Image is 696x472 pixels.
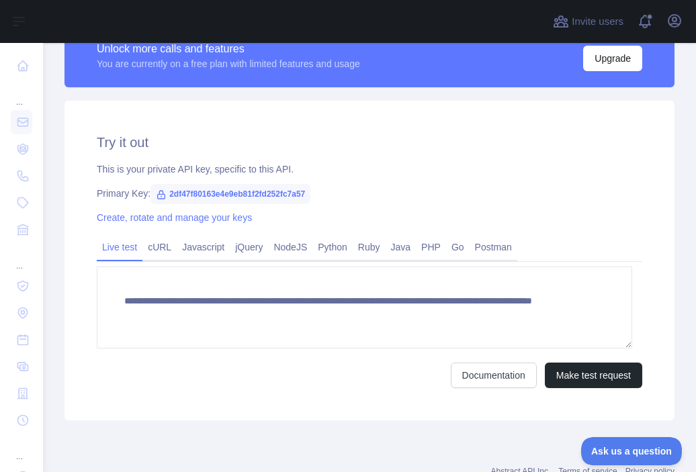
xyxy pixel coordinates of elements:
div: ... [11,81,32,107]
div: You are currently on a free plan with limited features and usage [97,57,360,70]
h2: Try it out [97,133,642,152]
div: ... [11,244,32,271]
a: jQuery [230,236,268,258]
iframe: Toggle Customer Support [581,437,683,465]
button: Invite users [550,11,626,32]
a: Create, rotate and manage your keys [97,212,252,223]
div: This is your private API key, specific to this API. [97,162,642,176]
a: PHP [416,236,446,258]
div: Primary Key: [97,187,642,200]
div: ... [11,435,32,462]
span: Invite users [572,14,623,30]
a: Java [386,236,417,258]
button: Upgrade [583,46,642,71]
a: Live test [97,236,142,258]
a: Documentation [451,363,537,388]
a: cURL [142,236,177,258]
a: Ruby [353,236,386,258]
a: NodeJS [268,236,312,258]
a: Javascript [177,236,230,258]
div: Unlock more calls and features [97,41,360,57]
a: Go [446,236,470,258]
a: Python [312,236,353,258]
span: 2df47f80163e4e9eb81f2fd252fc7a57 [150,184,310,204]
button: Make test request [545,363,642,388]
a: Postman [470,236,517,258]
